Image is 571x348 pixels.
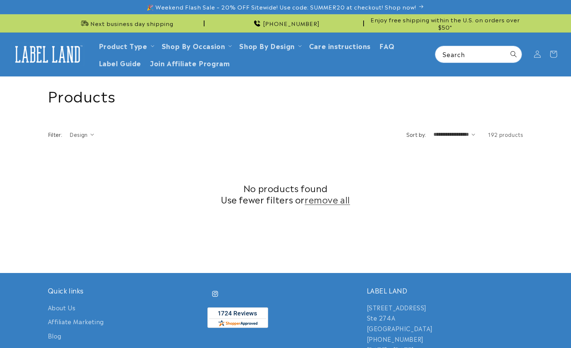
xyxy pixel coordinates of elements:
h2: LABEL LAND [367,286,523,295]
span: Label Guide [99,59,142,67]
h2: Filter: [48,131,63,138]
div: Announcement [367,14,523,32]
h2: No products found Use fewer filters or [48,182,523,205]
a: FAQ [375,37,399,54]
summary: Design (0 selected) [70,131,94,138]
h1: Products [48,86,523,105]
h2: Quick links [48,286,204,295]
img: Label Land [11,43,84,66]
span: Join Affiliate Program [150,59,230,67]
summary: Product Type [94,37,157,54]
span: Next business day shipping [90,20,173,27]
span: Shop By Occasion [162,41,225,50]
img: Customer Reviews [207,307,268,328]
span: Enjoy free shipping within the U.S. on orders over $50* [367,16,523,30]
label: Sort by: [406,131,426,138]
a: remove all [305,194,350,205]
a: Care instructions [305,37,375,54]
span: Care instructions [309,41,371,50]
a: About Us [48,302,76,315]
span: 192 products [488,131,523,138]
a: Label Land [8,40,87,68]
span: Design [70,131,87,138]
button: Search [506,46,522,62]
span: [PHONE_NUMBER] [263,20,320,27]
div: Announcement [48,14,204,32]
a: Shop By Design [239,41,294,50]
a: Join Affiliate Program [146,54,234,71]
span: 🎉 Weekend Flash Sale – 20% OFF Sitewide! Use code: SUMMER20 at checkout! Shop now! [147,3,416,11]
summary: Shop By Design [235,37,304,54]
a: Label Guide [94,54,146,71]
summary: Shop By Occasion [157,37,235,54]
a: Product Type [99,41,147,50]
div: Announcement [207,14,364,32]
span: FAQ [379,41,395,50]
